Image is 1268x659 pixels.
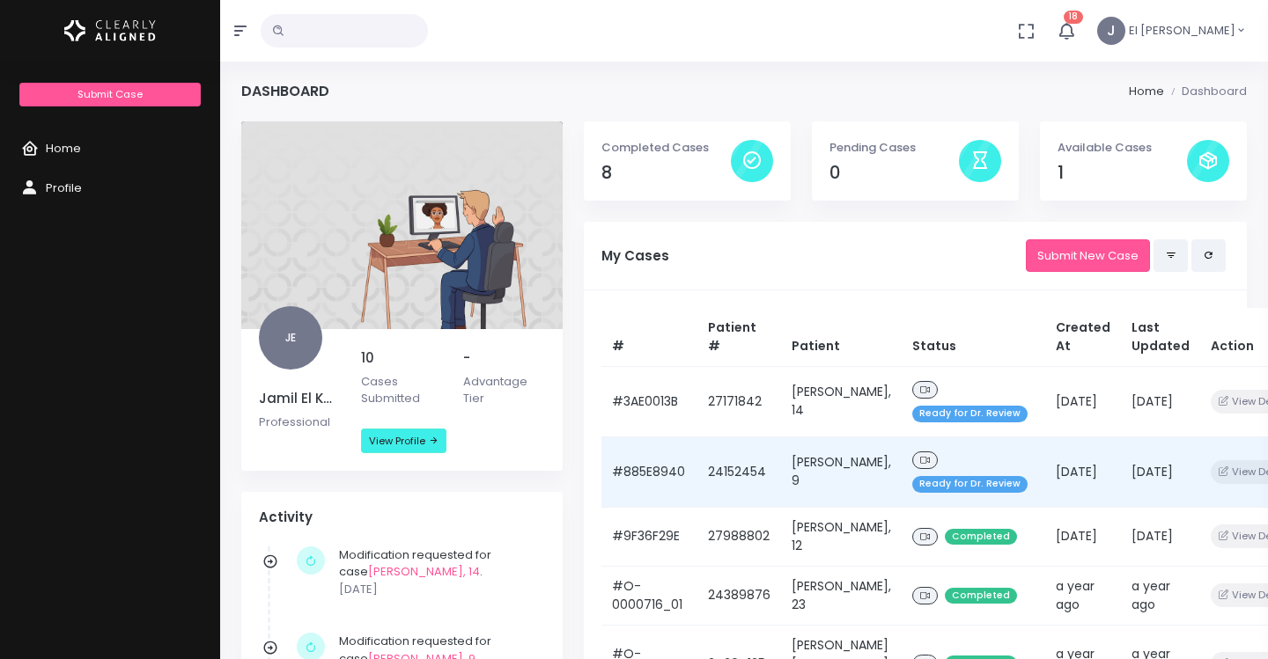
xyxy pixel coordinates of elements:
[1045,566,1121,625] td: a year ago
[601,436,697,507] td: #885E8940
[601,366,697,436] td: #3AE0013B
[259,414,340,431] p: Professional
[259,391,340,406] h5: Jamil El Kabbaj
[1045,507,1121,566] td: [DATE]
[781,566,902,625] td: [PERSON_NAME], 23
[601,566,697,625] td: #O-0000716_01
[1045,436,1121,507] td: [DATE]
[1121,566,1200,625] td: a year ago
[259,509,545,525] h4: Activity
[339,581,536,598] p: [DATE]
[781,366,902,436] td: [PERSON_NAME], 14
[463,373,544,407] p: Advantage Tier
[697,366,781,436] td: 27171842
[1045,308,1121,367] th: Created At
[829,163,959,183] h4: 0
[601,308,697,367] th: #
[697,566,781,625] td: 24389876
[1058,139,1187,157] p: Available Cases
[77,87,143,101] span: Submit Case
[1129,22,1235,40] span: El [PERSON_NAME]
[912,476,1028,493] span: Ready for Dr. Review
[1064,11,1083,24] span: 18
[361,428,446,453] a: View Profile
[1129,83,1164,100] li: Home
[902,308,1045,367] th: Status
[46,179,82,196] span: Profile
[463,350,544,366] h5: -
[697,436,781,507] td: 24152454
[1097,17,1125,45] span: J
[1045,366,1121,436] td: [DATE]
[781,308,902,367] th: Patient
[368,563,480,580] a: [PERSON_NAME], 14
[19,83,200,106] a: Submit Case
[1164,83,1247,100] li: Dashboard
[1026,239,1150,272] a: Submit New Case
[361,350,442,366] h5: 10
[912,406,1028,422] span: Ready for Dr. Review
[46,140,81,157] span: Home
[601,139,731,157] p: Completed Cases
[945,588,1017,604] span: Completed
[241,83,329,99] h4: Dashboard
[601,248,1026,264] h5: My Cases
[1121,308,1200,367] th: Last Updated
[829,139,959,157] p: Pending Cases
[781,436,902,507] td: [PERSON_NAME], 9
[259,306,322,370] span: JE
[361,373,442,407] p: Cases Submitted
[945,529,1017,546] span: Completed
[697,308,781,367] th: Patient #
[1121,436,1200,507] td: [DATE]
[339,546,536,598] div: Modification requested for case .
[781,507,902,566] td: [PERSON_NAME], 12
[1058,163,1187,183] h4: 1
[601,163,731,183] h4: 8
[697,507,781,566] td: 27988802
[1121,366,1200,436] td: [DATE]
[601,507,697,566] td: #9F36F29E
[1121,507,1200,566] td: [DATE]
[64,12,156,49] img: Logo Horizontal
